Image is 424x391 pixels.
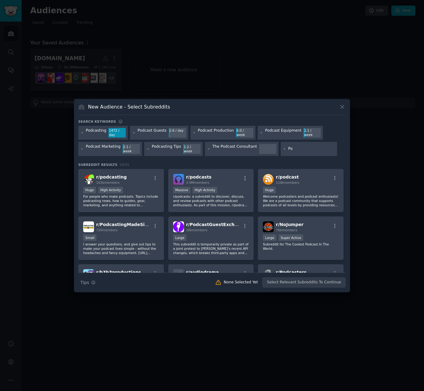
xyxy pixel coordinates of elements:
div: 2.6 / day [169,128,186,134]
img: NoJumper [263,221,274,232]
div: 2.1 / week [123,144,140,154]
div: Large [263,234,276,241]
div: Large [173,234,187,241]
p: r/podcasts: a subreddit to discover, discuss, and review podcasts with other podcast enthusiasts.... [173,194,249,207]
p: Welcome podcasters and podcast enthusiasts! We are a podcast community that supports podcasts of ... [263,194,339,207]
div: High Activity [193,187,218,193]
span: Subreddit Results [78,163,117,167]
span: 118k members [276,181,299,184]
img: PodcastGuestExchange [173,221,184,232]
button: Tips [78,277,98,288]
span: r/ podcasts [186,175,212,179]
p: I answer your questions, and give out tips to make your podcast lives simple - without the headac... [83,242,159,255]
p: Subreddit for The Coolest Podcast In The World. [263,242,339,251]
span: r/ Podcasters [276,270,306,275]
div: Podcast Production [198,128,234,138]
span: r/ podcasting [96,175,127,179]
span: r/ podcast [276,175,299,179]
div: Huge [83,187,96,193]
p: For people who make podcasts. Topics include podcasting news, how to guides, gear, marketing, and... [83,194,159,207]
span: 163k members [96,181,120,184]
span: r/ PodcastingMadeSimple [96,222,157,227]
div: The Podcast Consultant [212,144,257,154]
h3: New Audience - Select Subreddits [88,104,170,110]
img: h3h3productions [83,269,94,280]
div: Huge [263,187,276,193]
p: This subreddit is temporarily private as part of a joint protest to [PERSON_NAME]'s recent API ch... [173,242,249,255]
h3: Search keywords [78,119,116,124]
span: 720 members [96,228,118,232]
span: r/ NoJumper [276,222,304,227]
img: Podcasters [263,269,274,280]
div: High Activity [98,187,123,193]
div: Podcast Guests [138,128,167,138]
div: 2.1 / week [304,128,321,138]
span: r/ audiodrama [186,270,219,275]
span: r/ PodcastGuestExchange [186,222,247,227]
img: podcast [263,174,274,185]
span: 3.9M members [186,181,210,184]
img: PodcastingMadeSimple [83,221,94,232]
span: 54 / 55 [120,163,129,167]
span: 18k members [186,228,207,232]
span: Tips [80,279,89,286]
img: podcasts [173,174,184,185]
div: None Selected Yet [224,280,258,285]
input: New Keyword [288,146,335,152]
div: Podcasting Tips [152,144,181,154]
div: Podcast Marketing [86,144,121,154]
div: Small [83,234,96,241]
div: 1472 / day [108,128,126,138]
span: r/ h3h3productions [96,270,141,275]
div: 1.2 / week [183,144,201,154]
div: Podcasting [86,128,107,138]
span: 76k members [276,228,297,232]
img: podcasting [83,174,94,185]
div: Massive [173,187,190,193]
div: 6.0 / week [236,128,253,138]
div: Podcast Equipment [265,128,301,138]
div: Super Active [279,234,304,241]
